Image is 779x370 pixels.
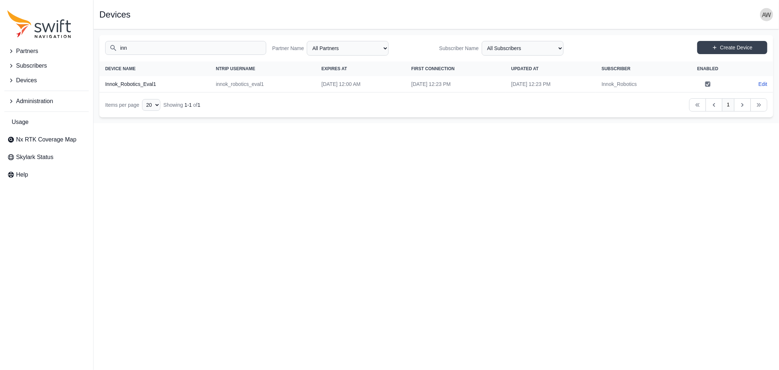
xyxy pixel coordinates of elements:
[4,44,89,58] button: Partners
[4,58,89,73] button: Subscribers
[99,76,210,92] th: Innok_Robotics_Eval1
[411,66,455,71] span: First Connection
[4,94,89,109] button: Administration
[722,98,734,112] a: 1
[307,41,389,56] select: Partner Name
[16,153,53,162] span: Skylark Status
[697,41,767,54] a: Create Device
[16,97,53,106] span: Administration
[12,118,28,127] span: Usage
[210,61,316,76] th: NTRIP Username
[511,66,539,71] span: Updated At
[184,102,192,108] span: 1 - 1
[759,80,767,88] a: Edit
[16,76,37,85] span: Devices
[4,150,89,165] a: Skylark Status
[482,41,564,56] select: Subscriber
[679,61,737,76] th: Enabled
[210,76,316,92] td: innok_robotics_eval1
[4,115,89,129] a: Usage
[105,41,266,55] input: Search
[596,61,679,76] th: Subscriber
[760,8,773,21] img: user photo
[198,102,201,108] span: 1
[596,76,679,92] td: Innok_Robotics
[16,135,76,144] span: Nx RTK Coverage Map
[4,167,89,182] a: Help
[99,92,773,117] nav: Table navigation
[4,132,89,147] a: Nx RTK Coverage Map
[321,66,347,71] span: Expires At
[99,10,130,19] h1: Devices
[439,45,479,52] label: Subscriber Name
[142,99,160,111] select: Display Limit
[4,73,89,88] button: Devices
[316,76,405,92] td: [DATE] 12:00 AM
[16,170,28,179] span: Help
[16,61,47,70] span: Subscribers
[405,76,505,92] td: [DATE] 12:23 PM
[272,45,304,52] label: Partner Name
[105,102,139,108] span: Items per page
[163,101,200,109] div: Showing of
[505,76,596,92] td: [DATE] 12:23 PM
[99,61,210,76] th: Device Name
[16,47,38,56] span: Partners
